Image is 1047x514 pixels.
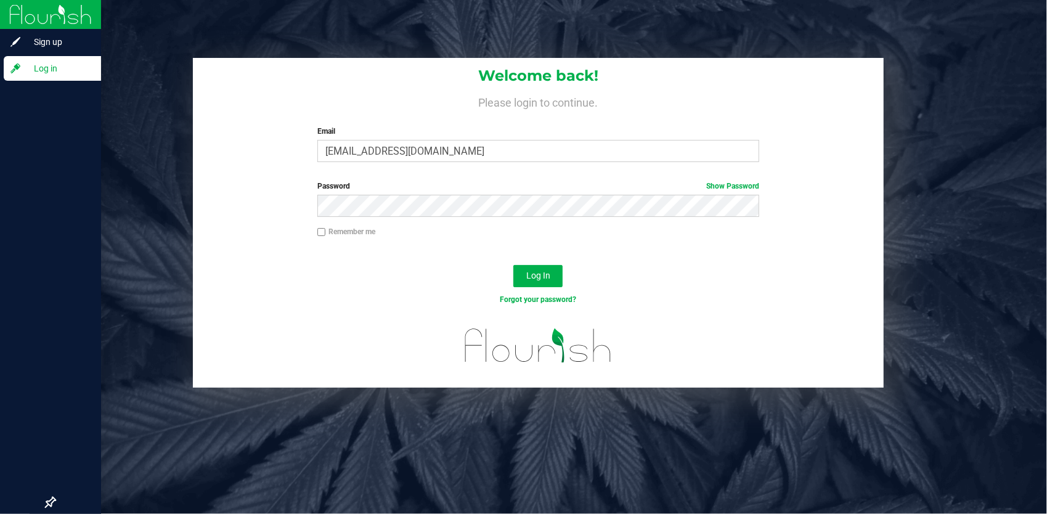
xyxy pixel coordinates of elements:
button: Log In [513,265,563,287]
h1: Welcome back! [193,68,884,84]
span: Log in [22,61,96,76]
span: Log In [526,271,550,280]
h4: Please login to continue. [193,94,884,108]
img: flourish_logo.svg [452,318,624,373]
inline-svg: Sign up [9,36,22,48]
a: Forgot your password? [500,295,576,304]
inline-svg: Log in [9,62,22,75]
input: Remember me [317,228,326,237]
span: Password [317,182,350,190]
label: Remember me [317,226,375,237]
label: Email [317,126,759,137]
a: Show Password [706,182,759,190]
span: Sign up [22,35,96,49]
